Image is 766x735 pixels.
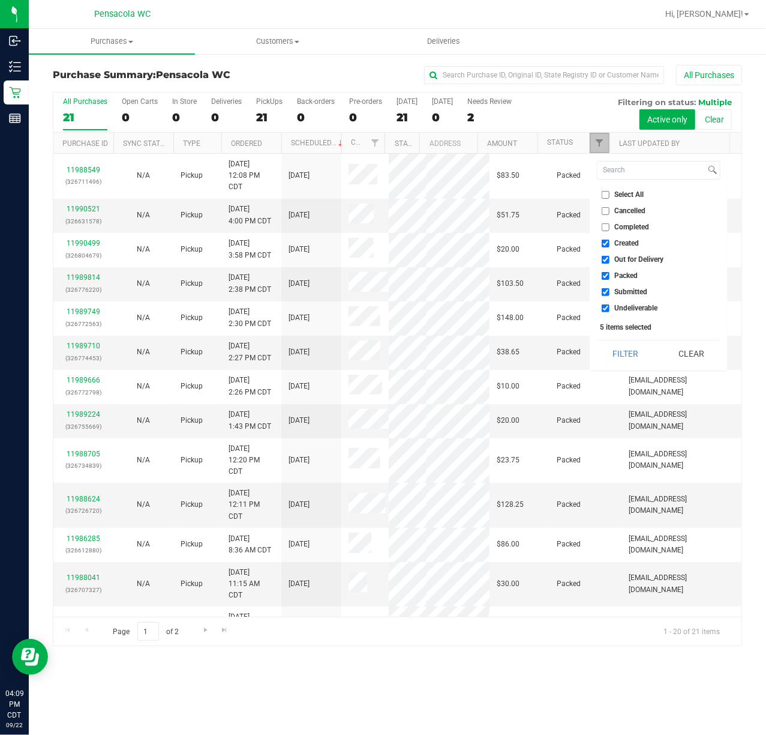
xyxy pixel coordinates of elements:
a: Deliveries [361,29,527,54]
a: 11989224 [67,410,100,419]
inline-svg: Inventory [9,61,21,73]
button: N/A [137,244,150,255]
div: Open Carts [122,97,158,106]
button: Active only [639,109,695,130]
span: [DATE] [289,539,310,550]
span: Pickup [181,499,203,510]
span: Pickup [181,578,203,590]
button: All Purchases [676,65,742,85]
a: Amount [487,139,517,148]
span: Select All [615,191,644,198]
button: N/A [137,578,150,590]
span: Pickup [181,170,203,181]
p: (326772563) [61,318,106,330]
p: (326711496) [61,176,106,187]
span: [DATE] 12:11 PM CDT [229,488,274,522]
span: Pickup [181,210,203,221]
span: Packed [615,272,638,279]
p: (326776220) [61,284,106,295]
span: Hi, [PERSON_NAME]! [665,9,743,19]
span: [DATE] [289,312,310,324]
p: (326755669) [61,421,106,432]
span: Pensacola WC [94,9,151,19]
span: Not Applicable [137,500,150,509]
span: Pickup [181,381,203,392]
p: (326707327) [61,584,106,596]
span: Deliveries [411,36,476,47]
span: $38.65 [497,346,519,358]
input: Search [597,162,706,179]
a: Customer [351,138,388,147]
span: [DATE] 12:08 PM CDT [229,159,274,193]
button: N/A [137,170,150,181]
input: Undeliverable [602,304,609,312]
span: Not Applicable [137,171,150,180]
a: Customers [195,29,361,54]
span: [DATE] [289,455,310,466]
p: (326726720) [61,505,106,516]
a: 11990499 [67,239,100,247]
a: Filter [365,133,384,153]
span: 1 - 20 of 21 items [654,622,729,640]
span: Packed [557,210,581,221]
button: Clear [662,340,720,367]
a: 11988705 [67,450,100,458]
span: [DATE] 3:58 PM CDT [229,238,271,261]
div: All Purchases [63,97,107,106]
span: [EMAIL_ADDRESS][DOMAIN_NAME] [629,533,734,556]
a: Purchase ID [62,139,108,148]
button: N/A [137,499,150,510]
span: Not Applicable [137,211,150,219]
button: N/A [137,346,150,358]
span: Pickup [181,244,203,255]
span: $148.00 [497,312,524,324]
iframe: Resource center [12,639,48,675]
button: N/A [137,455,150,466]
span: $51.75 [497,210,519,221]
span: Out for Delivery [615,256,664,263]
p: (326612880) [61,545,106,556]
span: Not Applicable [137,416,150,425]
span: [DATE] 11:14 AM CDT [229,611,274,646]
div: 0 [432,110,453,124]
span: Purchases [29,36,195,47]
span: Pickup [181,312,203,324]
a: Purchases [29,29,195,54]
div: [DATE] [432,97,453,106]
div: 21 [396,110,417,124]
a: Filter [590,133,609,153]
div: 2 [467,110,512,124]
span: Packed [557,381,581,392]
a: 11990521 [67,205,100,213]
p: 04:09 PM CDT [5,688,23,721]
div: In Store [172,97,197,106]
a: Ordered [231,139,262,148]
p: (326804679) [61,250,106,261]
button: N/A [137,312,150,324]
span: Packed [557,415,581,426]
span: [EMAIL_ADDRESS][DOMAIN_NAME] [629,375,734,398]
span: [DATE] 1:43 PM CDT [229,409,271,432]
p: (326774453) [61,352,106,364]
a: 11989710 [67,342,100,350]
span: [DATE] [289,170,310,181]
button: Clear [697,109,732,130]
span: Cancelled [615,207,646,214]
span: [DATE] [289,499,310,510]
a: 11988041 [67,573,100,582]
span: [EMAIL_ADDRESS][DOMAIN_NAME] [629,494,734,516]
span: Not Applicable [137,279,150,288]
inline-svg: Inbound [9,35,21,47]
div: 21 [256,110,283,124]
button: N/A [137,415,150,426]
span: Pickup [181,415,203,426]
div: 0 [172,110,197,124]
div: Pre-orders [349,97,382,106]
div: Needs Review [467,97,512,106]
a: 11988624 [67,495,100,503]
span: Packed [557,312,581,324]
a: Status [547,138,573,147]
span: Filtering on status: [618,97,696,107]
span: Not Applicable [137,579,150,588]
a: Go to the next page [197,622,214,638]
